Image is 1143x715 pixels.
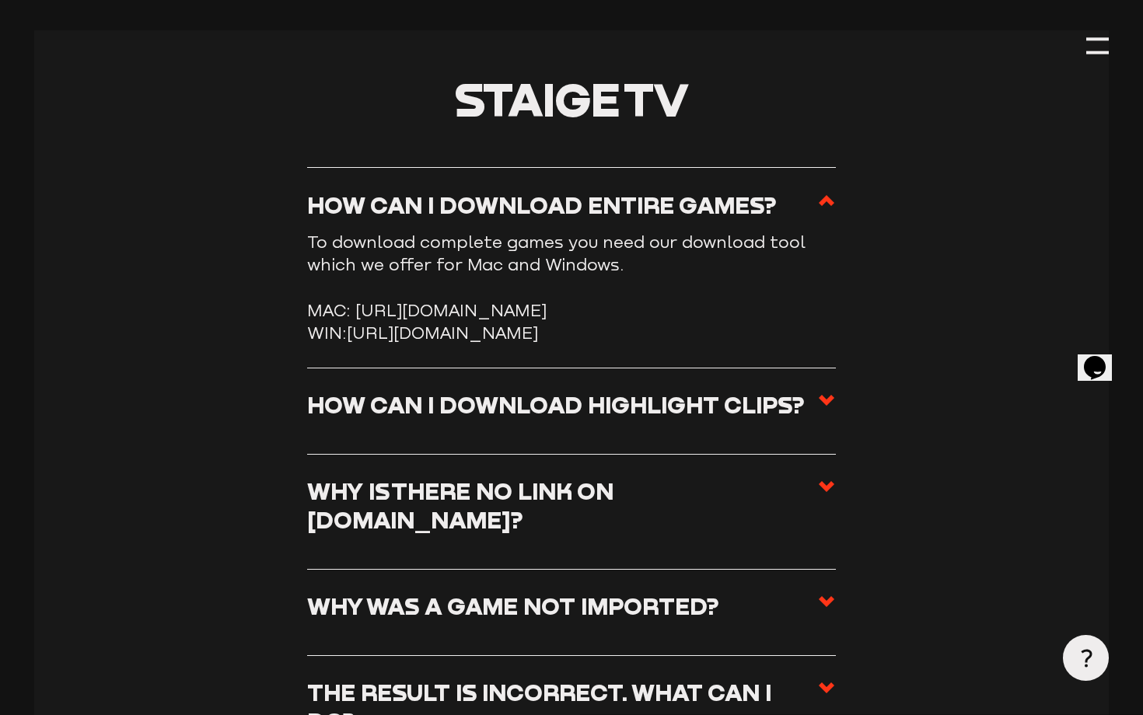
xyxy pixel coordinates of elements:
h3: Why is there no link on [DOMAIN_NAME]? [307,477,817,534]
a: [URL][DOMAIN_NAME] [347,323,538,343]
p: To download complete games you need our download tool which we offer for Mac and Windows. [307,231,836,277]
h3: How can I download highlight clips? [307,391,805,420]
iframe: chat widget [1078,334,1127,381]
h3: How can I download entire games? [307,191,777,220]
li: MAC: [URL][DOMAIN_NAME] [307,299,836,322]
h3: Why was a game not imported? [307,592,719,621]
li: WIN: [307,322,836,344]
span: Staige TV [455,71,689,127]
